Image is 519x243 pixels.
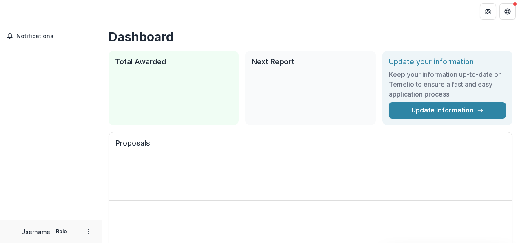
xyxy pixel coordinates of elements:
[389,102,506,119] a: Update Information
[21,227,50,236] p: Username
[389,57,506,66] h2: Update your information
[109,29,512,44] h1: Dashboard
[53,228,69,235] p: Role
[115,139,506,154] h2: Proposals
[499,3,516,20] button: Get Help
[252,57,369,66] h2: Next Report
[84,227,93,236] button: More
[389,70,506,99] h3: Keep your information up-to-date on Temelio to ensure a fast and easy application process.
[115,57,232,66] h2: Total Awarded
[480,3,496,20] button: Partners
[3,29,98,43] button: Notifications
[16,33,95,40] span: Notifications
